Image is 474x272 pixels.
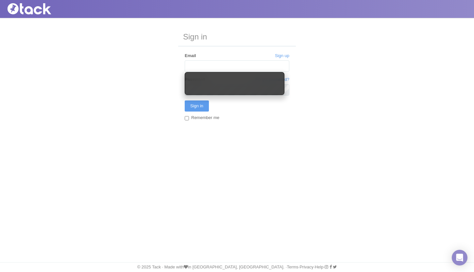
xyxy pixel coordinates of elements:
h3: Sign in [178,28,296,46]
div: Open Intercom Messenger [452,250,467,265]
input: Sign in [185,100,209,112]
label: Remember me [185,115,219,122]
label: Email [185,53,196,59]
a: Help [315,264,324,269]
a: Privacy [299,264,313,269]
img: Tack [5,3,70,14]
input: Remember me [185,116,189,120]
a: Terms [287,264,298,269]
a: Sign up [275,53,289,59]
div: © 2025 Tack · Made with in [GEOGRAPHIC_DATA], [GEOGRAPHIC_DATA]. · · · · [2,264,472,270]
